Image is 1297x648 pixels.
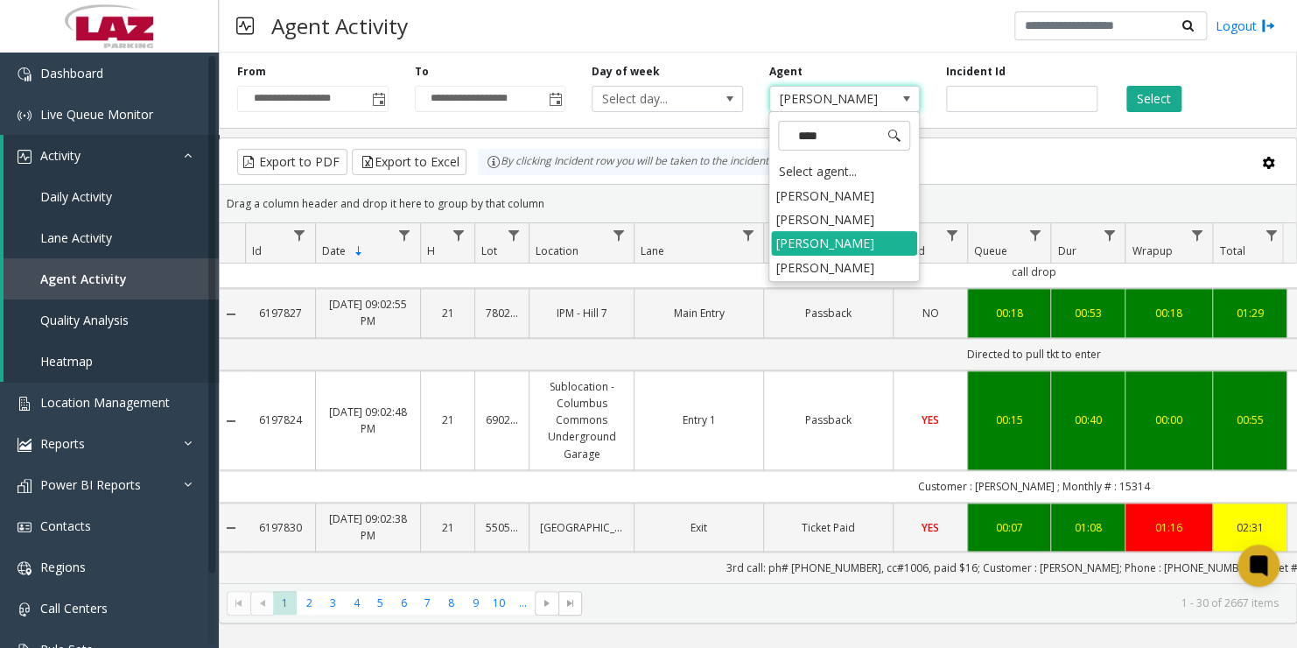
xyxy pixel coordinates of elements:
a: 550569 [486,519,518,536]
span: H [427,243,435,258]
kendo-pager-info: 1 - 30 of 2667 items [592,595,1279,610]
a: Ticket Paid [775,519,882,536]
span: Dur [1057,243,1076,258]
a: H Filter Menu [447,223,471,247]
span: Reports [40,435,85,452]
span: Page 7 [416,591,439,615]
a: Wrapup Filter Menu [1185,223,1209,247]
a: Id Filter Menu [288,223,312,247]
a: 00:15 [978,412,1040,428]
span: [PERSON_NAME] [770,87,889,111]
a: 00:55 [1223,412,1276,428]
a: 02:31 [1223,519,1276,536]
a: 21 [431,412,464,428]
a: Exit [645,519,753,536]
span: Quality Analysis [40,312,129,328]
a: [DATE] 09:02:55 PM [326,296,410,329]
label: Agent [769,64,803,80]
img: 'icon' [18,520,32,534]
label: Day of week [592,64,660,80]
a: 01:08 [1062,519,1114,536]
button: Select [1126,86,1181,112]
a: Lane Filter Menu [736,223,760,247]
span: Page 8 [439,591,463,615]
li: [PERSON_NAME] [771,208,917,231]
img: logout [1261,17,1275,35]
a: Entry 1 [645,412,753,428]
button: Export to PDF [237,149,347,175]
a: Main Entry [645,305,753,321]
img: 'icon' [18,479,32,493]
a: Collapse Details [217,307,245,321]
a: 21 [431,305,464,321]
span: Select day... [592,87,712,111]
label: To [415,64,429,80]
label: From [237,64,266,80]
img: 'icon' [18,67,32,81]
a: Date Filter Menu [393,223,417,247]
span: Page 11 [511,591,535,615]
button: Export to Excel [352,149,466,175]
a: 690255 [486,412,518,428]
a: 00:53 [1062,305,1114,321]
a: Location Filter Menu [606,223,630,247]
img: 'icon' [18,561,32,575]
span: Page 4 [345,591,368,615]
span: Page 2 [297,591,320,615]
span: Dashboard [40,65,103,81]
span: Contacts [40,518,91,534]
span: Page 5 [368,591,392,615]
span: Toggle popup [545,87,564,111]
span: Page 10 [487,591,511,615]
div: Drag a column header and drop it here to group by that column [220,188,1296,219]
span: Heatmap [40,353,93,370]
div: 00:18 [1136,305,1202,321]
a: Quality Analysis [4,299,219,341]
a: Heatmap [4,341,219,382]
span: Live Queue Monitor [40,106,153,123]
span: Go to the next page [540,596,554,610]
img: 'icon' [18,109,32,123]
img: 'icon' [18,602,32,616]
a: IPM - Hill 7 [540,305,623,321]
a: 00:00 [1136,412,1202,428]
span: Location Management [40,394,170,411]
img: 'icon' [18,397,32,411]
a: Collapse Details [217,414,245,428]
span: Sortable [352,244,366,258]
a: 00:18 [978,305,1040,321]
span: YES [922,412,939,427]
a: [DATE] 09:02:48 PM [326,404,410,437]
label: Incident Id [946,64,1006,80]
a: YES [904,412,957,428]
span: Call Centers [40,600,108,616]
span: Activity [40,147,81,164]
a: 00:07 [978,519,1040,536]
a: Passback [775,412,882,428]
img: 'icon' [18,150,32,164]
span: Regions [40,559,86,575]
span: Lot [481,243,497,258]
a: Passback [775,305,882,321]
a: YES [904,519,957,536]
a: Vend Filter Menu [940,223,964,247]
a: [GEOGRAPHIC_DATA] [540,519,623,536]
div: 00:40 [1062,412,1114,428]
span: Lane Activity [40,229,112,246]
a: 21 [431,519,464,536]
span: Location [536,243,578,258]
a: Queue Filter Menu [1023,223,1047,247]
span: Page 1 [273,591,297,615]
span: Agent Activity [40,271,127,287]
li: [PERSON_NAME] [771,256,917,279]
div: By clicking Incident row you will be taken to the incident details page. [478,149,842,175]
span: Wrapup [1132,243,1172,258]
li: [PERSON_NAME] [771,231,917,255]
a: [DATE] 09:02:38 PM [326,511,410,544]
div: Select agent... [771,159,917,184]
